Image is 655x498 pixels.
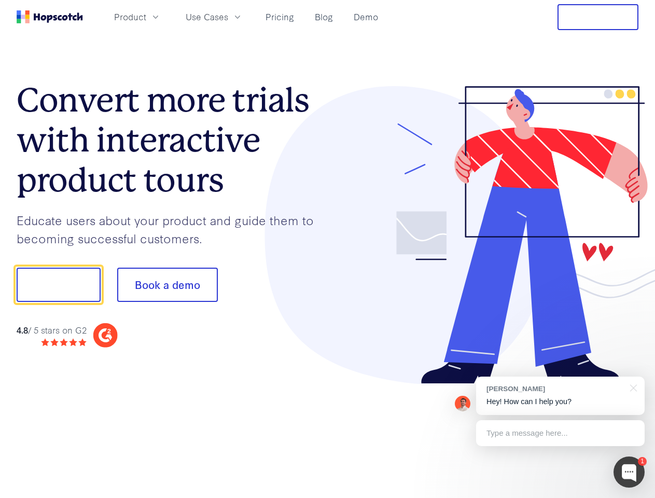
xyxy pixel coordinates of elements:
button: Free Trial [558,4,638,30]
a: Home [17,10,83,23]
button: Use Cases [179,8,249,25]
div: Type a message here... [476,420,645,446]
div: [PERSON_NAME] [486,384,624,394]
span: Product [114,10,146,23]
a: Demo [350,8,382,25]
img: Mark Spera [455,396,470,411]
a: Pricing [261,8,298,25]
p: Educate users about your product and guide them to becoming successful customers. [17,211,328,247]
button: Show me! [17,268,101,302]
div: 1 [638,457,647,466]
a: Blog [311,8,337,25]
h1: Convert more trials with interactive product tours [17,80,328,200]
strong: 4.8 [17,324,28,336]
div: / 5 stars on G2 [17,324,87,337]
button: Book a demo [117,268,218,302]
span: Use Cases [186,10,228,23]
p: Hey! How can I help you? [486,396,634,407]
button: Product [108,8,167,25]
